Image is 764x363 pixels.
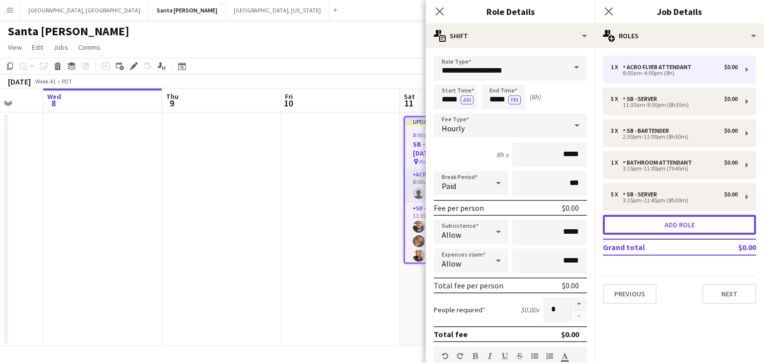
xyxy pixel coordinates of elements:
a: View [4,41,26,54]
div: SB - Server [623,191,661,198]
div: PDT [62,78,72,85]
div: 5 x [611,95,623,102]
div: $0.00 x [521,305,539,314]
button: Bold [472,352,478,360]
div: SB - Server [623,95,661,102]
app-job-card: Updated8:00am-11:45pm (15h45m)8/15SB - MAD Co. Montecito [DATE] Private Residence5 RolesAcro Flye... [404,116,515,264]
span: Comms [78,43,100,52]
span: Hourly [442,123,465,133]
div: $0.00 [724,64,738,71]
div: 1 x [611,159,623,166]
a: Comms [74,41,104,54]
div: SB - Bartender [623,127,673,134]
span: 8 [46,97,61,109]
button: Undo [442,352,449,360]
a: Jobs [49,41,72,54]
span: Allow [442,230,461,240]
span: 10 [284,97,293,109]
button: Increase [571,297,587,310]
div: $0.00 [724,127,738,134]
button: PM [508,95,521,104]
button: Strikethrough [516,352,523,360]
span: Private Residence [419,158,464,166]
div: 1 x [611,64,623,71]
div: $0.00 [724,159,738,166]
span: Sat [404,92,415,101]
app-card-role: Acro Flyer Attendant0/18:00am-4:00pm (8h) [405,169,514,203]
div: Roles [595,24,764,48]
div: $0.00 [724,95,738,102]
div: $0.00 [724,191,738,198]
div: $0.00 [561,329,579,339]
app-card-role: SB - Server1A3/511:30am-8:00pm (8h30m)[PERSON_NAME]Hope Miles[PERSON_NAME] [405,203,514,294]
button: Next [702,284,756,304]
span: 9 [165,97,179,109]
span: Paid [442,181,456,191]
button: Underline [501,352,508,360]
button: Italic [486,352,493,360]
span: Wed [47,92,61,101]
div: Total fee per person [434,280,503,290]
div: [DATE] [8,77,31,87]
span: Edit [32,43,43,52]
button: [GEOGRAPHIC_DATA], [GEOGRAPHIC_DATA] [20,0,149,20]
button: AM [461,95,474,104]
div: Bathroom Attendant [623,159,696,166]
div: $0.00 [562,280,579,290]
span: Allow [442,259,461,269]
div: $0.00 [562,203,579,213]
div: Updated [405,117,514,125]
button: Unordered List [531,352,538,360]
span: Thu [166,92,179,101]
span: Jobs [53,43,68,52]
a: Edit [28,41,47,54]
div: 3 x [611,127,623,134]
td: $0.00 [709,239,756,255]
div: Shift [426,24,595,48]
div: Total fee [434,329,468,339]
label: People required [434,305,485,314]
button: Ordered List [546,352,553,360]
h3: Role Details [426,5,595,18]
div: 11:30am-8:00pm (8h30m) [611,102,738,107]
button: Santa [PERSON_NAME] [149,0,226,20]
div: Fee per person [434,203,484,213]
h1: Santa [PERSON_NAME] [8,24,129,39]
div: 5 x [611,191,623,198]
span: 11 [402,97,415,109]
button: Previous [603,284,657,304]
span: Fri [285,92,293,101]
button: Add role [603,215,756,235]
div: Acro Flyer Attendant [623,64,695,71]
div: 2:30pm-11:00pm (8h30m) [611,134,738,139]
span: View [8,43,22,52]
h3: SB - MAD Co. Montecito [DATE] [405,140,514,158]
button: Redo [457,352,464,360]
td: Grand total [603,239,709,255]
button: Text Color [561,352,568,360]
button: [GEOGRAPHIC_DATA], [US_STATE] [226,0,329,20]
span: 8:00am-11:45pm (15h45m) [413,131,482,139]
div: 3:15pm-11:00pm (7h45m) [611,166,738,171]
div: 8:00am-4:00pm (8h) [611,71,738,76]
div: (8h) [529,92,541,101]
h3: Job Details [595,5,764,18]
span: Week 41 [33,78,58,85]
div: 8h x [496,150,508,159]
div: 3:15pm-11:45pm (8h30m) [611,198,738,203]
